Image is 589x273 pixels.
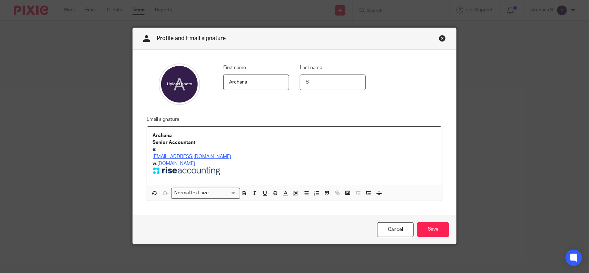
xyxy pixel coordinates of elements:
label: Email signature [147,116,179,123]
a: [EMAIL_ADDRESS][DOMAIN_NAME] [153,154,231,159]
strong: w: [153,161,157,166]
label: First name [223,64,246,71]
div: Search for option [171,188,240,198]
a: Close this dialog window [439,35,446,44]
a: Cancel [377,222,414,237]
span: Profile and Email signature [157,36,226,41]
input: Save [417,222,449,237]
span: Normal text size [173,189,210,197]
label: Last name [300,64,322,71]
a: [DOMAIN_NAME] [157,161,195,166]
strong: Senior Accountant [153,140,195,145]
strong: e: [153,147,156,152]
input: Search for option [211,189,236,197]
strong: Archana [153,133,172,138]
img: Image [153,167,222,175]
